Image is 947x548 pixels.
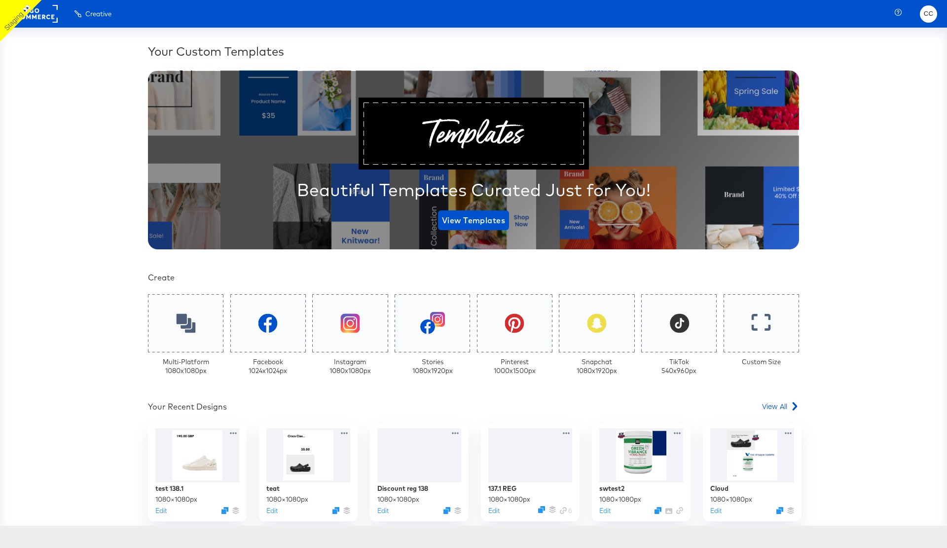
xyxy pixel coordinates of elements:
svg: Duplicate [443,507,450,514]
button: Edit [710,506,722,515]
button: Edit [377,506,389,515]
a: View All [762,401,799,415]
svg: Duplicate [538,506,545,513]
span: View Templates [442,213,505,227]
span: View All [762,401,787,411]
button: Edit [599,506,611,515]
button: View Templates [438,210,509,230]
svg: Duplicate [655,507,661,514]
div: 1080 × 1080 px [488,495,530,504]
div: test 138.1 [155,484,183,493]
div: Your Custom Templates [148,43,799,60]
span: CC [924,8,933,20]
div: 137.1 REG [488,484,516,493]
div: 1080 × 1080 px [599,495,641,504]
button: Edit [266,506,278,515]
div: swtest2 [599,484,624,493]
div: teat1080×1080pxEditDuplicate [259,423,358,521]
button: CC [920,5,937,23]
div: Discount reg 1381080×1080pxEditDuplicate [370,423,469,521]
div: Snapchat 1080 x 1920 px [577,357,617,376]
svg: Duplicate [332,507,339,514]
div: Stories 1080 x 1920 px [412,357,453,376]
div: 1080 × 1080 px [710,495,752,504]
div: Instagram 1080 x 1080 px [329,357,371,376]
svg: Duplicate [776,507,783,514]
div: swtest21080×1080pxEditDuplicate [592,423,691,521]
div: 1080 × 1080 px [266,495,308,504]
div: Custom Size [742,357,781,367]
div: Your Recent Designs [148,401,227,412]
div: TikTok 540 x 960 px [661,357,696,376]
div: Beautiful Templates Curated Just for You! [297,177,651,202]
svg: Link [676,507,683,514]
div: Create [148,272,799,283]
div: Discount reg 138 [377,484,428,493]
div: Facebook 1024 x 1024 px [249,357,287,376]
div: test 138.11080×1080pxEditDuplicate [148,423,247,521]
button: Edit [155,506,167,515]
div: Cloud1080×1080pxEditDuplicate [703,423,801,521]
div: teat [266,484,280,493]
svg: Link [560,507,567,514]
div: 6 [560,506,572,515]
div: Pinterest 1000 x 1500 px [494,357,536,376]
button: Edit [488,506,500,515]
div: Multi-Platform 1080 x 1080 px [163,357,209,376]
svg: Duplicate [221,507,228,514]
span: Creative [85,10,111,18]
div: 137.1 REG1080×1080pxEditDuplicateLink 6 [481,423,580,521]
div: 1080 × 1080 px [377,495,419,504]
div: 1080 × 1080 px [155,495,197,504]
div: Cloud [710,484,728,493]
